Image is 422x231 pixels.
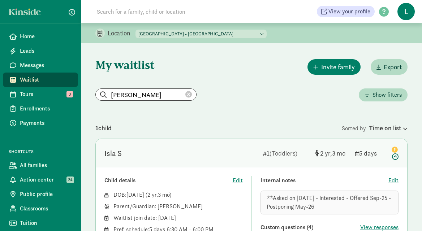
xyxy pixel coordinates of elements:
[321,62,355,72] span: Invite family
[66,176,74,183] span: 24
[397,3,415,20] span: L
[3,87,78,101] a: Tours 3
[95,123,342,133] div: 1 child
[20,190,72,199] span: Public profile
[104,176,233,185] div: Child details
[342,123,408,133] div: Sorted by
[3,187,78,201] a: Public profile
[270,149,297,157] span: (Toddlers)
[3,173,78,187] a: Action center 24
[386,196,422,231] iframe: Chat Widget
[371,59,408,75] button: Export
[388,176,399,185] button: Edit
[108,29,135,38] p: Location
[20,219,72,227] span: Tuition
[158,191,169,199] span: 3
[3,58,78,73] a: Messages
[328,7,370,16] span: View your profile
[20,90,72,99] span: Tours
[66,91,73,97] span: 3
[20,204,72,213] span: Classrooms
[95,58,182,72] h1: My waitlist
[20,161,72,170] span: All families
[3,44,78,58] a: Leads
[92,4,295,19] input: Search for a family, child or location
[20,61,72,70] span: Messages
[147,191,158,199] span: 2
[113,202,243,211] div: Parent/Guardian: [PERSON_NAME]
[20,119,72,127] span: Payments
[315,148,349,158] div: [object Object]
[3,216,78,230] a: Tuition
[267,194,391,210] span: **Asked on [DATE] - Interested - Offered Sep-25 - Postponing May-26
[113,191,243,199] div: DOB: ( )
[317,6,375,17] a: View your profile
[369,123,408,133] div: Time on list
[20,32,72,41] span: Home
[260,176,389,185] div: Internal notes
[373,91,402,99] span: Show filters
[96,89,196,100] input: Search list...
[104,148,122,159] div: Isla S
[20,175,72,184] span: Action center
[3,73,78,87] a: Waitlist
[3,29,78,44] a: Home
[20,47,72,55] span: Leads
[384,62,402,72] span: Export
[233,176,243,185] button: Edit
[20,75,72,84] span: Waitlist
[3,116,78,130] a: Payments
[355,148,384,158] div: 5 days
[359,88,408,101] button: Show filters
[263,148,309,158] div: 1
[307,59,361,75] button: Invite family
[20,104,72,113] span: Enrollments
[3,158,78,173] a: All families
[332,149,345,157] span: 3
[320,149,332,157] span: 2
[3,201,78,216] a: Classrooms
[126,191,144,199] span: [DATE]
[113,214,243,222] div: Waitlist join date: [DATE]
[3,101,78,116] a: Enrollments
